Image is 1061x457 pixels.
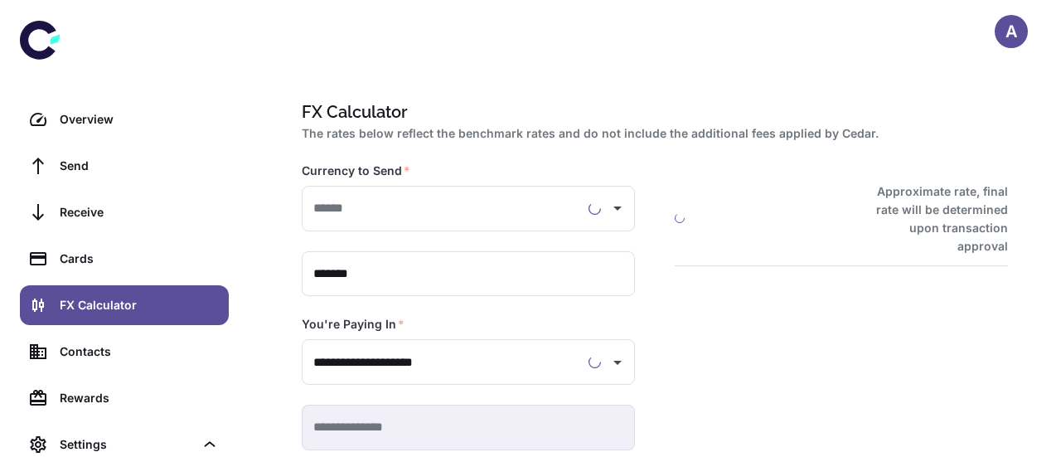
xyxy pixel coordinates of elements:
[20,192,229,232] a: Receive
[60,250,219,268] div: Cards
[60,296,219,314] div: FX Calculator
[302,316,405,333] label: You're Paying In
[302,163,410,179] label: Currency to Send
[995,15,1028,48] button: A
[606,351,629,374] button: Open
[20,378,229,418] a: Rewards
[60,110,219,129] div: Overview
[20,146,229,186] a: Send
[20,285,229,325] a: FX Calculator
[302,100,1001,124] h1: FX Calculator
[606,197,629,220] button: Open
[60,157,219,175] div: Send
[60,343,219,361] div: Contacts
[20,332,229,372] a: Contacts
[20,239,229,279] a: Cards
[60,389,219,407] div: Rewards
[60,435,194,454] div: Settings
[20,100,229,139] a: Overview
[858,182,1008,255] h6: Approximate rate, final rate will be determined upon transaction approval
[60,203,219,221] div: Receive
